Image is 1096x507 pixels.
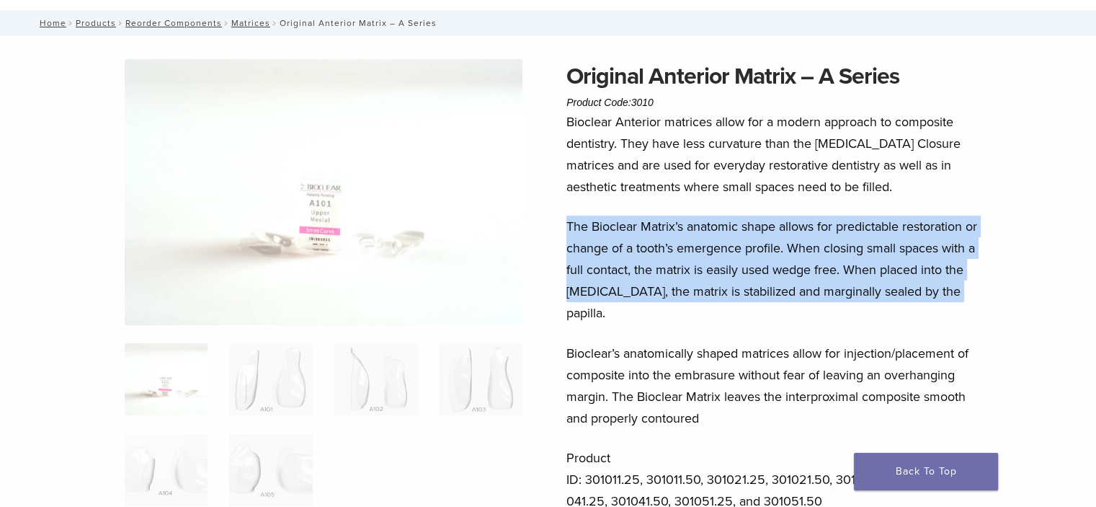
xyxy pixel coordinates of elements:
[229,434,312,506] img: Original Anterior Matrix - A Series - Image 6
[125,18,222,28] a: Reorder Components
[30,10,1067,36] nav: Original Anterior Matrix – A Series
[125,434,208,506] img: Original Anterior Matrix - A Series - Image 5
[229,343,312,415] img: Original Anterior Matrix - A Series - Image 2
[566,343,990,429] p: Bioclear’s anatomically shaped matrices allow for injection/placement of composite into the embra...
[334,343,417,415] img: Original Anterior Matrix - A Series - Image 3
[116,19,125,27] span: /
[270,19,280,27] span: /
[854,453,998,490] a: Back To Top
[125,59,522,325] img: Anterior Original A Series Matrices
[76,18,116,28] a: Products
[35,18,66,28] a: Home
[631,97,654,108] span: 3010
[125,343,208,415] img: Anterior-Original-A-Series-Matrices-324x324.jpg
[439,343,522,415] img: Original Anterior Matrix - A Series - Image 4
[566,216,990,324] p: The Bioclear Matrix’s anatomic shape allows for predictable restoration or change of a tooth’s em...
[566,59,990,94] h1: Original Anterior Matrix – A Series
[566,111,990,198] p: Bioclear Anterior matrices allow for a modern approach to composite dentistry. They have less cur...
[566,97,654,108] span: Product Code:
[231,18,270,28] a: Matrices
[66,19,76,27] span: /
[222,19,231,27] span: /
